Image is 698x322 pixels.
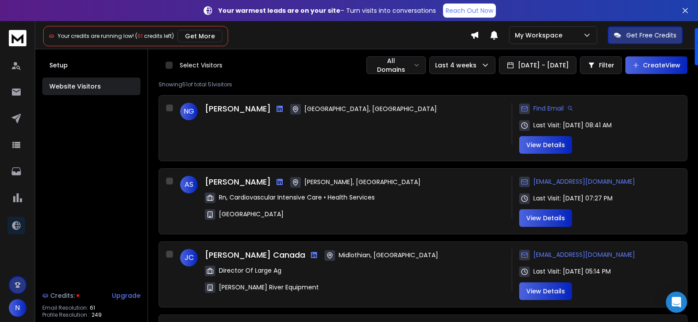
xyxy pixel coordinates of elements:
span: Midlothian, [GEOGRAPHIC_DATA] [339,251,438,259]
h3: [PERSON_NAME] [205,103,271,115]
span: Director Of Large Ag [219,266,281,275]
h3: [PERSON_NAME] Canada [205,249,305,261]
p: – Turn visits into conversations [218,6,436,15]
div: Upgrade [112,291,140,300]
span: [EMAIL_ADDRESS][DOMAIN_NAME] [533,250,635,259]
button: View Details [519,209,572,227]
button: View Details [519,282,572,300]
button: View Details [519,136,572,154]
span: 61 [90,304,95,311]
button: [DATE] - [DATE] [499,56,576,74]
span: [GEOGRAPHIC_DATA] [219,210,284,218]
div: Open Intercom Messenger [666,292,687,313]
button: Website Visitors [42,78,140,95]
h3: [PERSON_NAME] [205,176,271,188]
strong: Your warmest leads are on your site [218,6,340,15]
span: Last Visit: [DATE] 08:41 AM [533,121,612,130]
p: Select Visitors [180,61,222,70]
button: Last 4 weeks [429,56,495,74]
a: Credits:Upgrade [42,287,140,304]
span: AS [180,176,198,193]
span: JC [180,249,198,266]
span: 249 [92,311,102,318]
button: Get More [177,30,222,42]
button: All Domains [366,56,426,74]
button: Filter [580,56,622,74]
p: Profile Resolution : [42,311,90,318]
p: Reach Out Now [446,6,493,15]
span: 61 [137,32,143,40]
p: Get Free Credits [626,31,676,40]
span: [PERSON_NAME], [GEOGRAPHIC_DATA] [304,178,421,186]
p: My Workspace [515,31,566,40]
div: Find Email [519,103,573,114]
span: Rn, Cardiovascular Intensive Care • Health Services [219,193,375,202]
a: Reach Out Now [443,4,496,18]
p: Email Resolution: [42,304,88,311]
span: NG [180,103,198,120]
span: ( credits left) [135,32,174,40]
p: Showing 51 of total 51 visitors [159,81,687,88]
span: Last Visit: [DATE] 05:14 PM [533,267,611,276]
button: Get Free Credits [608,26,683,44]
img: logo [9,30,26,46]
span: Credits: [50,291,75,300]
span: [GEOGRAPHIC_DATA], [GEOGRAPHIC_DATA] [304,104,437,113]
button: N [9,299,26,317]
span: [PERSON_NAME] River Equipment [219,283,319,292]
span: [EMAIL_ADDRESS][DOMAIN_NAME] [533,177,635,186]
button: CreateView [625,56,687,74]
button: Setup [42,56,140,74]
span: Your credits are running low! [58,32,134,40]
p: Last 4 weeks [435,61,480,70]
span: Last Visit: [DATE] 07:27 PM [533,194,613,203]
